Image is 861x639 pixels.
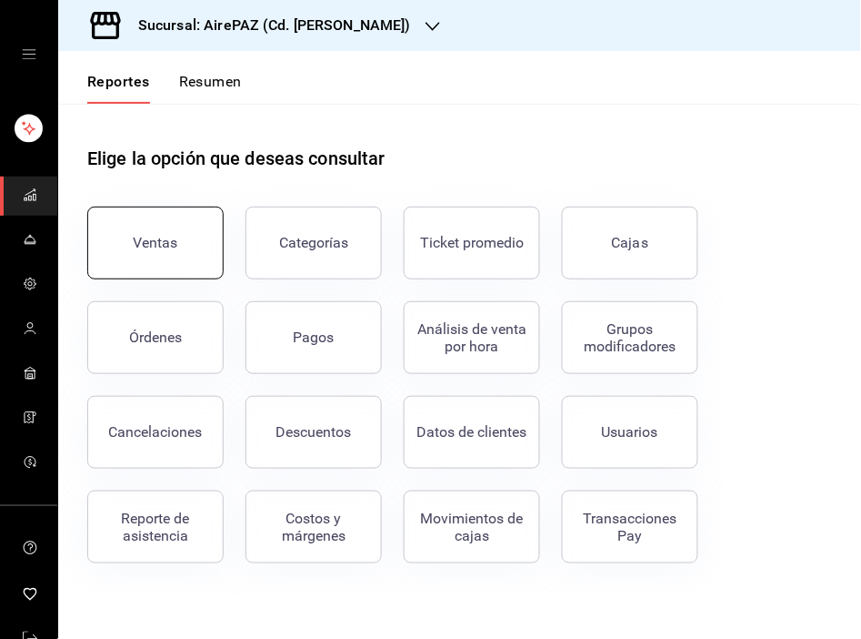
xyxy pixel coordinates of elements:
button: Ticket promedio [404,207,540,279]
div: Datos de clientes [417,423,527,441]
button: Movimientos de cajas [404,491,540,563]
button: Transacciones Pay [562,491,698,563]
div: Ventas [134,234,178,251]
button: Descuentos [245,396,382,469]
div: Movimientos de cajas [415,510,528,544]
div: Reporte de asistencia [99,510,212,544]
button: Costos y márgenes [245,491,382,563]
button: open drawer [22,47,36,62]
div: navigation tabs [87,73,242,104]
div: Costos y márgenes [257,510,370,544]
button: Categorías [245,207,382,279]
div: Ticket promedio [420,234,524,251]
div: Pagos [294,329,335,346]
div: Usuarios [602,423,658,441]
div: Análisis de venta por hora [415,320,528,355]
button: Pagos [245,301,382,374]
button: Análisis de venta por hora [404,301,540,374]
button: Grupos modificadores [562,301,698,374]
h3: Sucursal: AirePAZ (Cd. [PERSON_NAME]) [124,15,411,36]
button: Usuarios [562,396,698,469]
button: Resumen [179,73,242,104]
button: Órdenes [87,301,224,374]
div: Cajas [612,232,649,254]
div: Cancelaciones [109,423,203,441]
div: Transacciones Pay [574,510,686,544]
div: Categorías [279,234,348,251]
a: Cajas [562,207,698,279]
div: Órdenes [129,329,182,346]
button: Reporte de asistencia [87,491,224,563]
button: Datos de clientes [404,396,540,469]
button: Cancelaciones [87,396,224,469]
div: Grupos modificadores [574,320,686,355]
h1: Elige la opción que deseas consultar [87,145,385,172]
div: Descuentos [276,423,352,441]
button: Ventas [87,207,224,279]
button: Reportes [87,73,150,104]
